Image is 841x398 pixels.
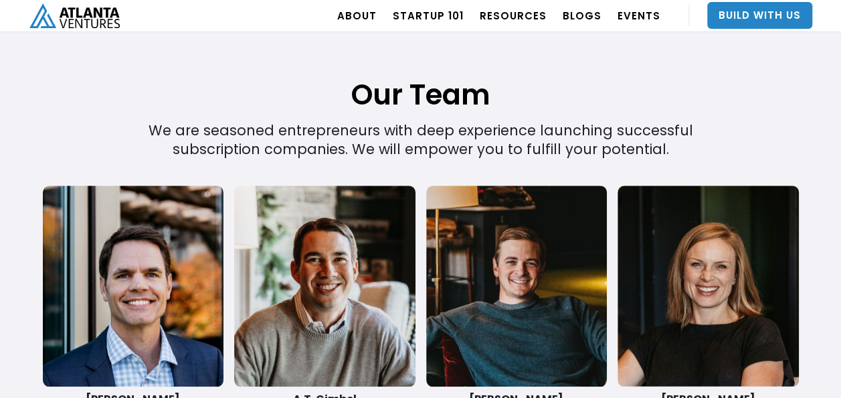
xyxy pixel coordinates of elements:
h1: Our Team [43,9,799,114]
a: Build With Us [707,2,812,29]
